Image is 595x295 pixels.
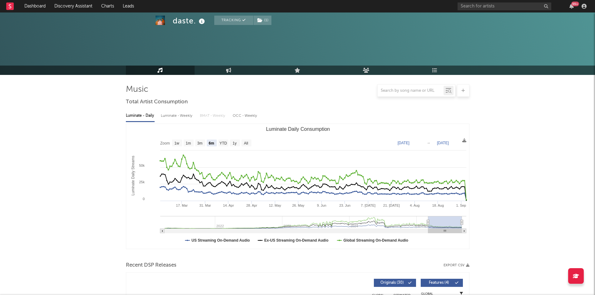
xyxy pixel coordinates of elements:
button: Export CSV [444,263,469,267]
svg: Luminate Daily Consumption [126,124,469,249]
button: 99+ [569,4,574,9]
text: 3m [197,141,202,145]
text: 26. May [292,204,305,207]
text: 50k [139,164,145,167]
text: 1m [186,141,191,145]
div: Luminate - Weekly [161,111,194,121]
button: (1) [254,16,271,25]
text: 18. Aug [432,204,444,207]
div: daste. [173,16,206,26]
span: Originals ( 30 ) [378,281,407,285]
text: 14. Apr [223,204,234,207]
text: Luminate Daily Streams [131,156,135,195]
div: OCC - Weekly [233,111,258,121]
button: Features(4) [421,279,463,287]
text: Ex-US Streaming On-Demand Audio [264,238,328,243]
input: Search by song name or URL [378,88,444,93]
text: 1y [232,141,236,145]
input: Search for artists [458,2,551,10]
text: 7. [DATE] [361,204,375,207]
text: [DATE] [398,141,409,145]
text: 6m [209,141,214,145]
text: 0 [142,197,144,201]
text: 28. Apr [246,204,257,207]
text: 21. [DATE] [383,204,399,207]
text: Zoom [160,141,170,145]
button: Tracking [214,16,253,25]
span: Features ( 4 ) [425,281,454,285]
text: 9. Jun [317,204,326,207]
div: 99 + [571,2,579,6]
button: Originals(30) [374,279,416,287]
text: All [244,141,248,145]
text: → [427,141,430,145]
text: 12. May [269,204,281,207]
text: [DATE] [437,141,449,145]
text: US Streaming On-Demand Audio [191,238,250,243]
text: 31. Mar [199,204,211,207]
text: 4. Aug [410,204,419,207]
text: 1. Sep [456,204,466,207]
text: Global Streaming On-Demand Audio [343,238,408,243]
span: Total Artist Consumption [126,98,188,106]
text: Luminate Daily Consumption [266,126,330,132]
div: Luminate - Daily [126,111,155,121]
span: ( 1 ) [253,16,272,25]
span: Recent DSP Releases [126,262,176,269]
text: YTD [219,141,227,145]
text: 17. Mar [176,204,188,207]
text: 1w [174,141,179,145]
text: 25k [139,180,145,184]
text: 23. Jun [339,204,350,207]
